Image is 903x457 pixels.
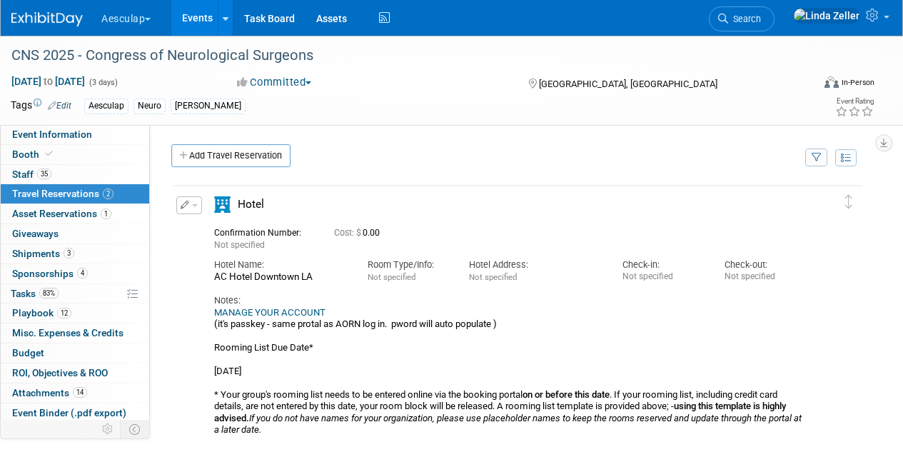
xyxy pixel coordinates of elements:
span: Misc. Expenses & Credits [12,327,123,338]
span: Asset Reservations [12,208,111,219]
img: ExhibitDay [11,12,83,26]
span: 4 [77,268,88,278]
span: 14 [73,387,87,398]
span: Not specified [469,272,517,282]
div: [PERSON_NAME] [171,99,246,114]
span: Hotel [238,198,264,211]
td: Toggle Event Tabs [121,420,150,438]
span: ROI, Objectives & ROO [12,367,108,378]
img: Format-Inperson.png [824,76,839,88]
div: Neuro [133,99,166,114]
span: Tasks [11,288,59,299]
a: Event Binder (.pdf export) [1,403,149,423]
a: Tasks83% [1,284,149,303]
div: Check-in: [622,258,703,271]
div: Not specified [725,271,805,282]
a: Sponsorships4 [1,264,149,283]
a: Edit [48,101,71,111]
b: on or before this date [523,389,610,400]
span: Travel Reservations [12,188,113,199]
a: ROI, Objectives & ROO [1,363,149,383]
span: Event Information [12,129,92,140]
span: [GEOGRAPHIC_DATA], [GEOGRAPHIC_DATA] [539,79,717,89]
button: Committed [232,75,317,90]
span: 3 [64,248,74,258]
a: Budget [1,343,149,363]
a: Travel Reservations2 [1,184,149,204]
div: CNS 2025 - Congress of Neurological Surgeons [6,43,801,69]
a: Misc. Expenses & Credits [1,323,149,343]
span: Not specified [214,240,265,250]
div: Event Format [748,74,874,96]
a: Add Travel Reservation [171,144,291,167]
i: Filter by Traveler [812,154,822,163]
span: Playbook [12,307,71,318]
i: Booth reservation complete [46,150,53,158]
a: Staff35 [1,165,149,184]
a: Booth [1,145,149,164]
span: Event Binder (.pdf export) [12,407,126,418]
div: In-Person [841,77,874,88]
span: 12 [57,308,71,318]
span: Attachments [12,387,87,398]
span: 2 [103,189,113,199]
td: Tags [11,98,71,114]
div: AC Hotel Downtown LA [214,271,346,283]
span: 83% [39,288,59,298]
i: Hotel [214,196,231,213]
a: Search [709,6,775,31]
span: Cost: $ [334,228,363,238]
a: Event Information [1,125,149,144]
span: (3 days) [88,78,118,87]
b: using this template is highly advised. [214,401,786,423]
div: Confirmation Number: [214,224,313,238]
span: 1 [101,209,111,219]
span: to [41,76,55,87]
a: Asset Reservations1 [1,204,149,224]
span: Shipments [12,248,74,259]
div: Hotel Name: [214,258,346,271]
span: Not specified [368,272,415,282]
i: If you do not have names for your organization, please use placeholder names to keep the rooms re... [214,413,802,435]
span: [DATE] [DATE] [11,75,86,88]
span: Search [728,14,761,24]
span: Giveaways [12,228,59,239]
span: 0.00 [334,228,385,238]
div: Notes: [214,294,805,307]
span: Booth [12,149,56,160]
img: Linda Zeller [793,8,860,24]
i: Click and drag to move item [845,195,852,209]
a: Playbook12 [1,303,149,323]
a: Attachments14 [1,383,149,403]
span: Sponsorships [12,268,88,279]
div: Room Type/Info: [368,258,448,271]
span: 35 [37,169,51,179]
span: Budget [12,347,44,358]
div: Not specified [622,271,703,282]
div: Event Rating [835,98,874,105]
div: Aesculap [84,99,128,114]
span: Staff [12,169,51,180]
td: Personalize Event Tab Strip [96,420,121,438]
div: Hotel Address: [469,258,601,271]
a: MANAGE YOUR ACCOUNT [214,307,326,318]
a: Giveaways [1,224,149,243]
div: Check-out: [725,258,805,271]
a: Shipments3 [1,244,149,263]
